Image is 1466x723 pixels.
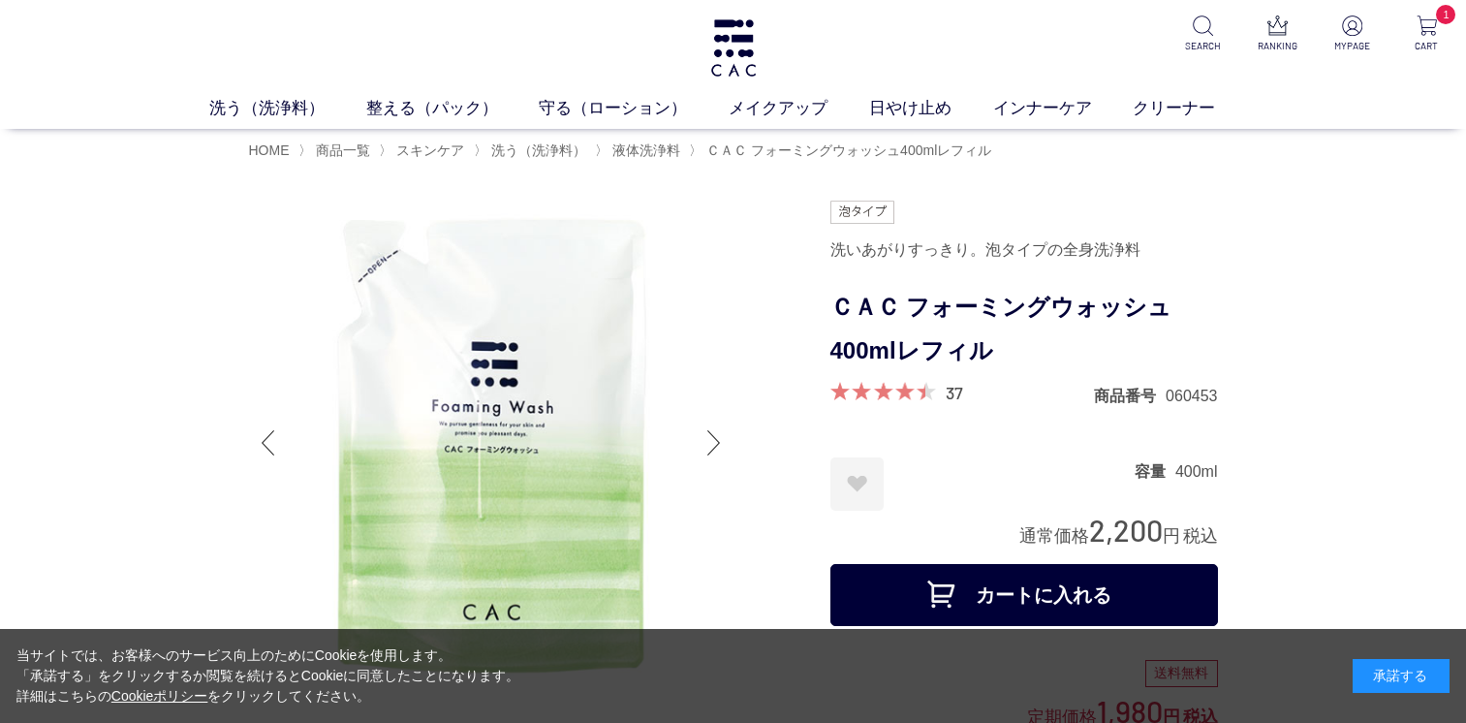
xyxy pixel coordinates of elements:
dt: 商品番号 [1094,386,1166,406]
li: 〉 [595,141,685,160]
span: ＣＡＣ フォーミングウォッシュ400mlレフィル [706,142,991,158]
h1: ＣＡＣ フォーミングウォッシュ400mlレフィル [830,286,1218,373]
li: 〉 [298,141,375,160]
span: 税込 [1183,526,1218,546]
span: 円 [1163,526,1180,546]
li: 〉 [474,141,591,160]
span: 1 [1436,5,1455,24]
button: カートに入れる [830,564,1218,626]
span: 洗う（洗浄料） [491,142,586,158]
a: 商品一覧 [312,142,370,158]
p: SEARCH [1179,39,1227,53]
a: お気に入りに登録する [830,457,884,511]
a: 1 CART [1403,16,1450,53]
span: 液体洗浄料 [612,142,680,158]
li: 〉 [689,141,996,160]
a: MYPAGE [1328,16,1376,53]
a: ＣＡＣ フォーミングウォッシュ400mlレフィル [702,142,991,158]
a: クリーナー [1133,96,1257,121]
a: 洗う（洗浄料） [209,96,366,121]
a: HOME [249,142,290,158]
a: SEARCH [1179,16,1227,53]
div: 洗いあがりすっきり。泡タイプの全身洗浄料 [830,234,1218,267]
li: 〉 [379,141,469,160]
span: 2,200 [1089,512,1163,548]
a: Cookieポリシー [111,688,208,704]
a: RANKING [1254,16,1301,53]
img: 泡タイプ [830,201,894,224]
div: 当サイトでは、お客様へのサービス向上のためにCookieを使用します。 「承諾する」をクリックするか閲覧を続けるとCookieに同意したことになります。 詳細はこちらの をクリックしてください。 [16,645,520,707]
span: 商品一覧 [316,142,370,158]
p: CART [1403,39,1450,53]
dd: 400ml [1175,461,1218,482]
p: RANKING [1254,39,1301,53]
img: logo [708,19,759,77]
dd: 060453 [1166,386,1217,406]
p: MYPAGE [1328,39,1376,53]
a: 守る（ローション） [539,96,729,121]
a: 日やけ止め [869,96,993,121]
a: スキンケア [392,142,464,158]
a: 整える（パック） [366,96,540,121]
div: 承諾する [1353,659,1450,693]
a: 37 [946,382,963,403]
a: メイクアップ [729,96,869,121]
span: スキンケア [396,142,464,158]
a: インナーケア [993,96,1134,121]
span: 通常価格 [1019,526,1089,546]
a: 液体洗浄料 [608,142,680,158]
dt: 容量 [1135,461,1175,482]
a: 洗う（洗浄料） [487,142,586,158]
img: ＣＡＣ フォーミングウォッシュ400mlレフィル [249,201,733,685]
